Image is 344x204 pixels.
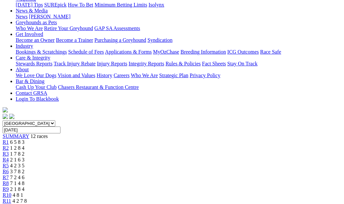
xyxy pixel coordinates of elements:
a: [DATE] Tips [16,2,43,8]
a: Injury Reports [97,61,127,66]
a: Strategic Plan [159,73,188,78]
input: Select date [3,127,60,133]
img: twitter.svg [9,114,14,119]
a: Stay On Track [227,61,257,66]
a: SUMMARY [3,133,29,139]
a: R11 [3,198,11,204]
span: 7 2 4 6 [10,175,25,180]
a: R3 [3,151,9,157]
a: Race Safe [260,49,281,55]
img: logo-grsa-white.png [3,107,8,112]
a: Who We Are [131,73,158,78]
div: Get Involved [16,37,341,43]
div: Care & Integrity [16,61,341,67]
a: R8 [3,180,9,186]
a: R7 [3,175,9,180]
div: Wagering [16,2,341,8]
span: 12 races [30,133,48,139]
a: Applications & Forms [105,49,152,55]
a: R10 [3,192,11,198]
span: 7 1 4 8 [10,180,25,186]
a: Become an Owner [16,37,55,43]
img: facebook.svg [3,114,8,119]
a: Purchasing a Greyhound [95,37,146,43]
a: Industry [16,43,33,49]
span: 4 2 7 8 [12,198,27,204]
a: R1 [3,139,9,145]
a: MyOzChase [153,49,179,55]
span: 1 7 8 2 [10,151,25,157]
a: Contact GRSA [16,90,47,96]
div: About [16,73,341,78]
div: Bar & Dining [16,84,341,90]
a: Track Injury Rebate [54,61,95,66]
a: Chasers Restaurant & Function Centre [58,84,139,90]
div: Industry [16,49,341,55]
a: Login To Blackbook [16,96,59,102]
span: 6 5 8 3 [10,139,25,145]
a: Become a Trainer [56,37,93,43]
a: R2 [3,145,9,151]
a: How To Bet [68,2,94,8]
a: Minimum Betting Limits [95,2,147,8]
a: SUREpick [44,2,66,8]
a: Cash Up Your Club [16,84,57,90]
a: Isolynx [148,2,164,8]
span: 2 1 6 3 [10,157,25,162]
a: We Love Our Dogs [16,73,56,78]
a: Careers [113,73,129,78]
span: 1 2 8 4 [10,145,25,151]
a: Breeding Information [181,49,226,55]
a: Syndication [147,37,172,43]
div: Greyhounds as Pets [16,25,341,31]
a: Who We Are [16,25,43,31]
a: News & Media [16,8,48,13]
a: News [16,14,27,19]
a: R4 [3,157,9,162]
a: Bookings & Scratchings [16,49,67,55]
a: [PERSON_NAME] [29,14,70,19]
a: Bar & Dining [16,78,44,84]
span: 2 1 8 4 [10,186,25,192]
a: Retire Your Greyhound [44,25,93,31]
a: Fact Sheets [202,61,226,66]
a: GAP SA Assessments [95,25,140,31]
span: 4 8 1 [13,192,23,198]
a: Schedule of Fees [68,49,104,55]
a: Care & Integrity [16,55,50,60]
div: News & Media [16,14,341,20]
a: R5 [3,163,9,168]
a: Greyhounds as Pets [16,20,57,25]
span: 3 7 8 2 [10,169,25,174]
a: History [96,73,112,78]
a: Integrity Reports [129,61,164,66]
a: R9 [3,186,9,192]
a: Get Involved [16,31,43,37]
a: Vision and Values [58,73,95,78]
span: 4 2 3 5 [10,163,25,168]
a: About [16,67,29,72]
a: Rules & Policies [165,61,201,66]
a: Stewards Reports [16,61,52,66]
a: R6 [3,169,9,174]
a: Privacy Policy [190,73,220,78]
a: ICG Outcomes [227,49,259,55]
